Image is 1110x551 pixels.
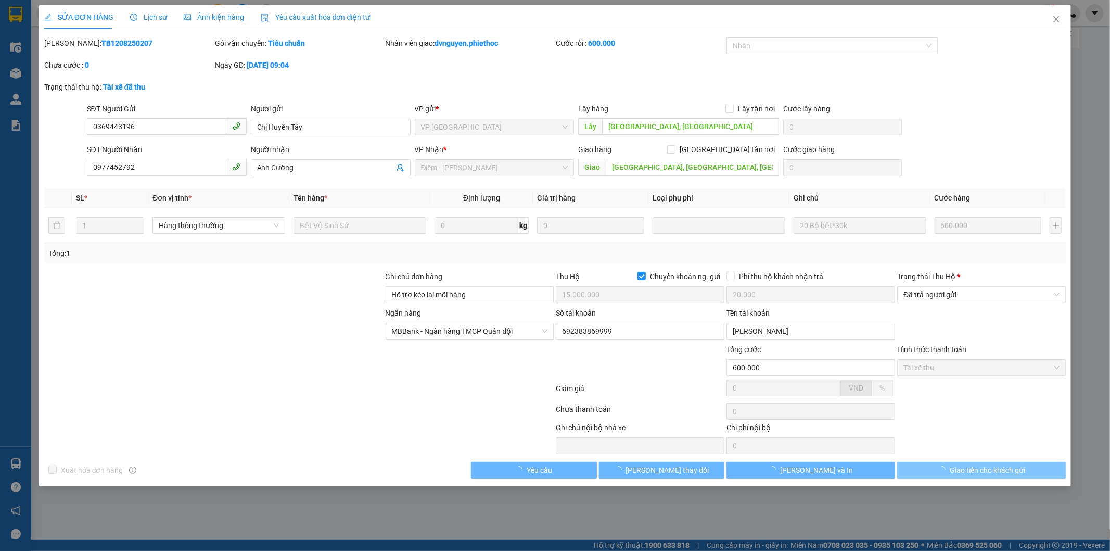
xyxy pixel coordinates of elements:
span: Đơn vị tính [152,194,192,202]
span: Yêu cầu xuất hóa đơn điện tử [261,13,371,21]
span: Xuất hóa đơn hàng [57,465,127,476]
input: 0 [935,217,1042,234]
input: Ghi Chú [794,217,926,234]
div: Chưa cước : [44,59,213,71]
span: [PERSON_NAME] và In [780,465,853,476]
span: kg [518,217,529,234]
span: Ảnh kiện hàng [184,13,244,21]
b: dvnguyen.phiethoc [435,39,499,47]
span: phone [232,162,240,171]
label: Cước lấy hàng [783,105,830,113]
input: Dọc đường [602,118,779,135]
button: Yêu cầu [471,462,597,479]
th: Loại phụ phí [648,188,789,208]
b: 600.000 [588,39,615,47]
span: info-circle [129,467,136,474]
button: [PERSON_NAME] thay đổi [599,462,725,479]
span: loading [938,466,950,473]
label: Hình thức thanh toán [897,345,966,354]
span: Phí thu hộ khách nhận trả [735,271,827,282]
button: Giao tiền cho khách gửi [897,462,1066,479]
span: Đã trả người gửi [903,287,1060,303]
span: Lấy [578,118,602,135]
th: Ghi chú [789,188,930,208]
label: Số tài khoản [556,309,596,317]
span: Lịch sử [130,13,167,21]
span: % [879,384,885,392]
span: user-add [396,164,404,172]
span: VP Nhận [415,145,444,154]
span: Giá trị hàng [537,194,576,202]
span: close [1052,15,1061,23]
b: Tài xế đã thu [103,83,146,91]
label: Tên tài khoản [726,309,770,317]
span: clock-circle [130,14,137,21]
label: Ghi chú đơn hàng [386,272,443,281]
div: SĐT Người Gửi [87,103,247,115]
input: VD: Bàn, Ghế [294,217,426,234]
b: [DATE] 09:04 [247,61,289,69]
div: Ngày GD: [215,59,384,71]
span: Cước hàng [935,194,971,202]
b: TB1208250207 [101,39,152,47]
button: Close [1042,5,1071,34]
button: delete [48,217,65,234]
span: Hàng thông thường [159,218,279,233]
span: Tên hàng [294,194,327,202]
input: Dọc đường [606,159,779,176]
b: 0 [85,61,89,69]
span: [GEOGRAPHIC_DATA] tận nơi [675,144,779,155]
div: Trạng thái Thu Hộ [897,271,1066,282]
input: Số tài khoản [556,323,724,340]
input: Cước lấy hàng [783,119,902,135]
div: Tổng: 1 [48,247,428,259]
div: SĐT Người Nhận [87,144,247,155]
input: Ghi chú đơn hàng [386,286,554,303]
span: Giao [578,159,606,176]
label: Ngân hàng [386,309,422,317]
span: loading [515,466,527,473]
span: MBBank - Ngân hàng TMCP Quân đội [392,323,548,339]
span: VP Thái Bình [421,119,568,135]
span: Chuyển khoản ng. gửi [646,271,724,282]
span: Tổng cước [726,345,761,354]
div: Giảm giá [555,383,726,401]
img: icon [261,14,269,22]
div: Gói vận chuyển: [215,37,384,49]
input: Tên tài khoản [726,323,895,340]
span: Lấy hàng [578,105,608,113]
span: [PERSON_NAME] thay đổi [626,465,709,476]
b: Tiêu chuẩn [268,39,305,47]
div: Trạng thái thu hộ: [44,81,256,93]
span: VND [849,384,863,392]
span: loading [615,466,626,473]
span: Giao hàng [578,145,611,154]
span: edit [44,14,52,21]
label: Cước giao hàng [783,145,835,154]
input: 0 [537,217,644,234]
div: Ghi chú nội bộ nhà xe [556,422,724,437]
div: VP gửi [415,103,575,115]
span: Định lượng [463,194,500,202]
span: SL [76,194,84,202]
div: Người nhận [251,144,411,155]
span: phone [232,122,240,130]
button: plus [1050,217,1062,234]
span: Điểm - Bùi Huy Bích [421,160,568,176]
span: loading [769,466,780,473]
div: Cước rồi : [556,37,724,49]
div: Nhân viên giao: [386,37,554,49]
div: [PERSON_NAME]: [44,37,213,49]
span: SỬA ĐƠN HÀNG [44,13,113,21]
span: picture [184,14,191,21]
span: Giao tiền cho khách gửi [950,465,1025,476]
span: Yêu cầu [527,465,552,476]
span: Lấy tận nơi [734,103,779,115]
span: Thu Hộ [556,272,580,281]
div: Người gửi [251,103,411,115]
div: Chưa thanh toán [555,404,726,422]
button: [PERSON_NAME] và In [726,462,895,479]
span: Tài xế thu [903,360,1060,375]
input: Cước giao hàng [783,159,902,176]
div: Chi phí nội bộ [726,422,895,437]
